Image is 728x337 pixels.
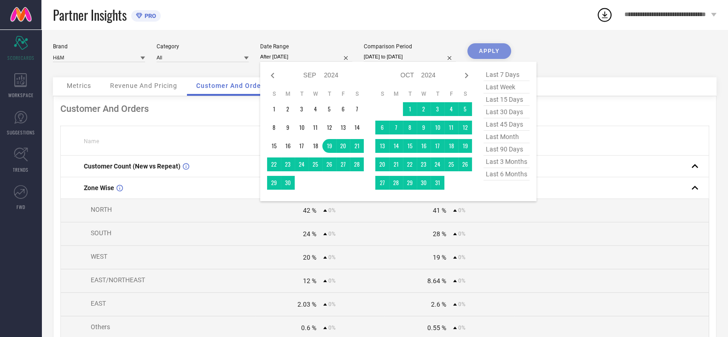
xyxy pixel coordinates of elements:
[403,121,417,134] td: Tue Oct 08 2024
[84,163,181,170] span: Customer Count (New vs Repeat)
[389,139,403,153] td: Mon Oct 14 2024
[483,143,530,156] span: last 90 days
[417,90,431,98] th: Wednesday
[458,278,466,284] span: 0%
[389,90,403,98] th: Monday
[328,301,336,308] span: 0%
[91,229,111,237] span: SOUTH
[157,43,249,50] div: Category
[458,301,466,308] span: 0%
[444,102,458,116] td: Fri Oct 04 2024
[364,52,456,62] input: Select comparison period
[431,157,444,171] td: Thu Oct 24 2024
[336,157,350,171] td: Fri Sep 27 2024
[458,121,472,134] td: Sat Oct 12 2024
[431,176,444,190] td: Thu Oct 31 2024
[417,139,431,153] td: Wed Oct 16 2024
[297,301,316,308] div: 2.03 %
[84,184,114,192] span: Zone Wise
[403,90,417,98] th: Tuesday
[433,230,446,238] div: 28 %
[322,90,336,98] th: Thursday
[458,325,466,331] span: 0%
[60,103,709,114] div: Customer And Orders
[458,157,472,171] td: Sat Oct 26 2024
[375,121,389,134] td: Sun Oct 06 2024
[336,102,350,116] td: Fri Sep 06 2024
[389,121,403,134] td: Mon Oct 07 2024
[303,207,316,214] div: 42 %
[350,157,364,171] td: Sat Sep 28 2024
[303,277,316,285] div: 12 %
[596,6,613,23] div: Open download list
[403,157,417,171] td: Tue Oct 22 2024
[13,166,29,173] span: TRENDS
[295,90,309,98] th: Tuesday
[281,139,295,153] td: Mon Sep 16 2024
[350,90,364,98] th: Saturday
[295,102,309,116] td: Tue Sep 03 2024
[458,102,472,116] td: Sat Oct 05 2024
[110,82,177,89] span: Revenue And Pricing
[364,43,456,50] div: Comparison Period
[483,168,530,180] span: last 6 months
[267,139,281,153] td: Sun Sep 15 2024
[17,203,25,210] span: FWD
[91,206,112,213] span: NORTH
[444,157,458,171] td: Fri Oct 25 2024
[281,102,295,116] td: Mon Sep 02 2024
[431,301,446,308] div: 2.6 %
[301,324,316,331] div: 0.6 %
[295,157,309,171] td: Tue Sep 24 2024
[328,207,336,214] span: 0%
[483,81,530,93] span: last week
[303,230,316,238] div: 24 %
[309,139,322,153] td: Wed Sep 18 2024
[91,300,106,307] span: EAST
[7,129,35,136] span: SUGGESTIONS
[375,157,389,171] td: Sun Oct 20 2024
[309,90,322,98] th: Wednesday
[417,102,431,116] td: Wed Oct 02 2024
[309,102,322,116] td: Wed Sep 04 2024
[375,176,389,190] td: Sun Oct 27 2024
[281,176,295,190] td: Mon Sep 30 2024
[433,254,446,261] div: 19 %
[328,254,336,261] span: 0%
[328,231,336,237] span: 0%
[53,6,127,24] span: Partner Insights
[483,131,530,143] span: last month
[267,90,281,98] th: Sunday
[303,254,316,261] div: 20 %
[483,93,530,106] span: last 15 days
[84,138,99,145] span: Name
[281,157,295,171] td: Mon Sep 23 2024
[350,139,364,153] td: Sat Sep 21 2024
[336,121,350,134] td: Fri Sep 13 2024
[281,121,295,134] td: Mon Sep 09 2024
[444,90,458,98] th: Friday
[458,254,466,261] span: 0%
[483,156,530,168] span: last 3 months
[431,121,444,134] td: Thu Oct 10 2024
[336,90,350,98] th: Friday
[309,121,322,134] td: Wed Sep 11 2024
[322,121,336,134] td: Thu Sep 12 2024
[7,54,35,61] span: SCORECARDS
[267,121,281,134] td: Sun Sep 08 2024
[53,43,145,50] div: Brand
[458,90,472,98] th: Saturday
[196,82,268,89] span: Customer And Orders
[458,139,472,153] td: Sat Oct 19 2024
[417,121,431,134] td: Wed Oct 09 2024
[444,121,458,134] td: Fri Oct 11 2024
[375,90,389,98] th: Sunday
[403,176,417,190] td: Tue Oct 29 2024
[427,277,446,285] div: 8.64 %
[322,139,336,153] td: Thu Sep 19 2024
[267,176,281,190] td: Sun Sep 29 2024
[295,121,309,134] td: Tue Sep 10 2024
[281,90,295,98] th: Monday
[483,69,530,81] span: last 7 days
[91,253,107,260] span: WEST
